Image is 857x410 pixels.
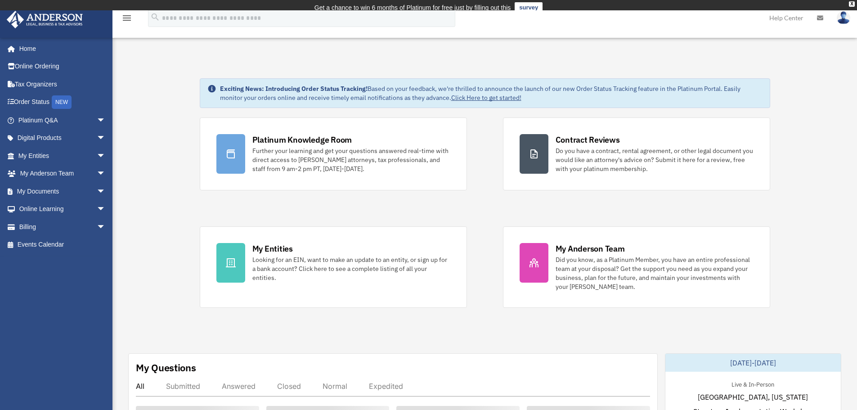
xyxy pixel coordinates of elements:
a: Click Here to get started! [451,94,521,102]
div: Answered [222,382,256,391]
span: arrow_drop_down [97,129,115,148]
strong: Exciting News: Introducing Order Status Tracking! [220,85,368,93]
a: My Entitiesarrow_drop_down [6,147,119,165]
a: Contract Reviews Do you have a contract, rental agreement, or other legal document you would like... [503,117,770,190]
span: [GEOGRAPHIC_DATA], [US_STATE] [698,392,808,402]
div: Submitted [166,382,200,391]
a: Online Ordering [6,58,119,76]
i: menu [121,13,132,23]
span: arrow_drop_down [97,182,115,201]
a: Digital Productsarrow_drop_down [6,129,119,147]
div: Looking for an EIN, want to make an update to an entity, or sign up for a bank account? Click her... [252,255,450,282]
div: My Entities [252,243,293,254]
a: My Anderson Teamarrow_drop_down [6,165,119,183]
img: Anderson Advisors Platinum Portal [4,11,85,28]
a: Online Learningarrow_drop_down [6,200,119,218]
div: Normal [323,382,347,391]
span: arrow_drop_down [97,218,115,236]
a: Home [6,40,115,58]
a: Tax Organizers [6,75,119,93]
div: Platinum Knowledge Room [252,134,352,145]
a: Billingarrow_drop_down [6,218,119,236]
div: Expedited [369,382,403,391]
div: [DATE]-[DATE] [665,354,841,372]
a: Platinum Q&Aarrow_drop_down [6,111,119,129]
div: Do you have a contract, rental agreement, or other legal document you would like an attorney's ad... [556,146,754,173]
a: menu [121,16,132,23]
a: My Entities Looking for an EIN, want to make an update to an entity, or sign up for a bank accoun... [200,226,467,308]
img: User Pic [837,11,850,24]
div: Did you know, as a Platinum Member, you have an entire professional team at your disposal? Get th... [556,255,754,291]
div: All [136,382,144,391]
div: Contract Reviews [556,134,620,145]
div: Based on your feedback, we're thrilled to announce the launch of our new Order Status Tracking fe... [220,84,763,102]
span: arrow_drop_down [97,111,115,130]
div: My Anderson Team [556,243,625,254]
a: My Anderson Team Did you know, as a Platinum Member, you have an entire professional team at your... [503,226,770,308]
div: close [849,1,855,7]
div: NEW [52,95,72,109]
span: arrow_drop_down [97,200,115,219]
div: Closed [277,382,301,391]
div: My Questions [136,361,196,374]
a: Order StatusNEW [6,93,119,112]
div: Live & In-Person [724,379,781,388]
a: survey [515,2,543,13]
i: search [150,12,160,22]
a: My Documentsarrow_drop_down [6,182,119,200]
a: Platinum Knowledge Room Further your learning and get your questions answered real-time with dire... [200,117,467,190]
a: Events Calendar [6,236,119,254]
span: arrow_drop_down [97,147,115,165]
div: Further your learning and get your questions answered real-time with direct access to [PERSON_NAM... [252,146,450,173]
span: arrow_drop_down [97,165,115,183]
div: Get a chance to win 6 months of Platinum for free just by filling out this [314,2,511,13]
